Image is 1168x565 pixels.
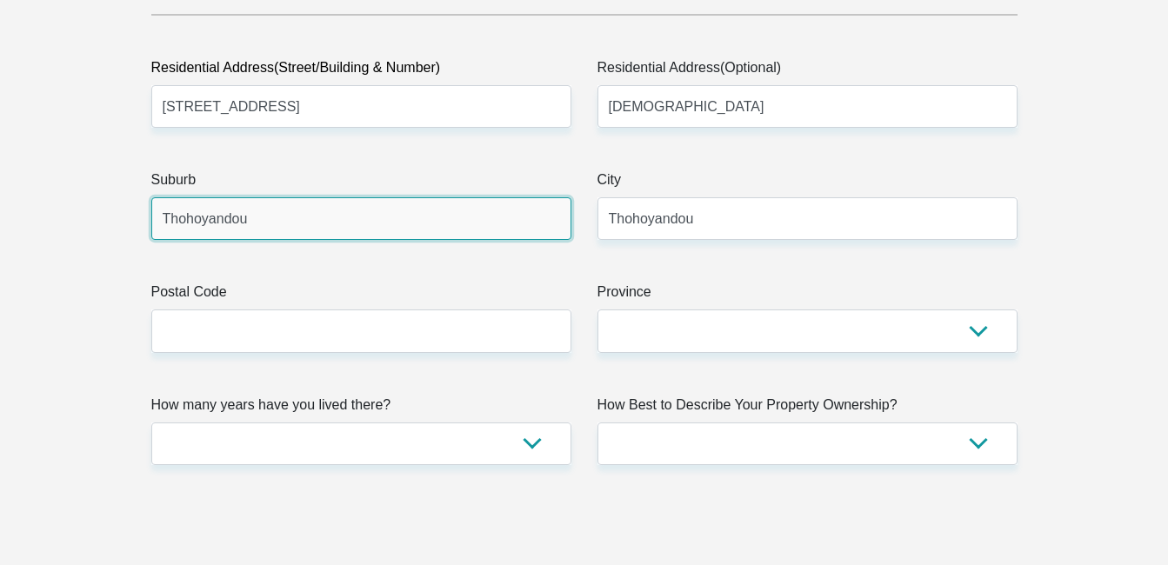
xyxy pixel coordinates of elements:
[151,197,571,240] input: Suburb
[597,85,1018,128] input: Address line 2 (Optional)
[597,395,1018,422] label: How Best to Describe Your Property Ownership?
[151,169,571,197] label: Suburb
[151,85,571,128] input: Valid residential address
[151,282,571,309] label: Postal Code
[597,309,1018,352] select: Please Select a Province
[597,282,1018,309] label: Province
[151,422,571,465] select: Please select a value
[151,309,571,352] input: Postal Code
[597,169,1018,197] label: City
[597,197,1018,240] input: City
[597,422,1018,465] select: Please select a value
[151,57,571,85] label: Residential Address(Street/Building & Number)
[597,57,1018,85] label: Residential Address(Optional)
[151,395,571,422] label: How many years have you lived there?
